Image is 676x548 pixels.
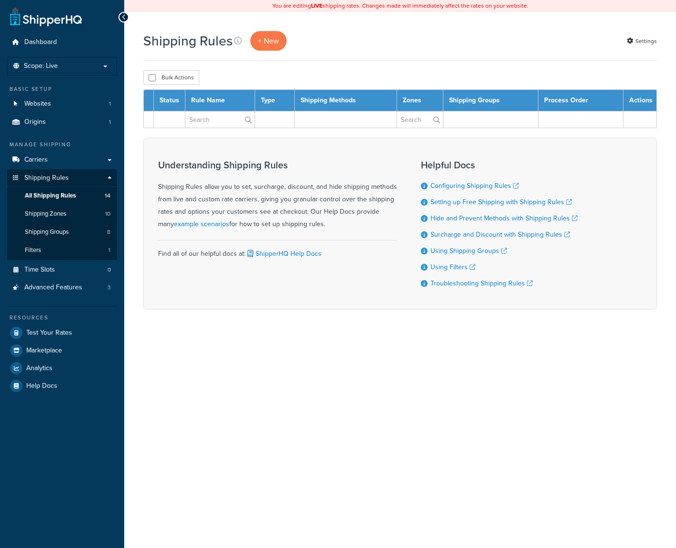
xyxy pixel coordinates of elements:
[154,90,185,111] th: Status
[7,279,117,296] li: Advanced Features
[105,192,110,200] span: 14
[7,324,117,341] a: Test Your Rates
[143,32,233,50] h1: Shipping Rules
[7,279,117,296] a: Advanced Features 3
[24,62,58,70] span: Scope: Live
[7,223,117,241] a: Shipping Groups 8
[7,205,117,223] a: Shipping Zones 10
[7,95,117,113] li: Websites
[24,284,82,292] span: Advanced Features
[7,187,117,205] a: All Shipping Rules 14
[107,228,110,236] span: 8
[158,160,397,230] div: Shipping Rules allow you to set, surcharge, discount, and hide shipping methods from live and cus...
[443,90,538,111] th: Shipping Groups
[255,90,295,111] th: Type
[25,192,76,200] span: All Shipping Rules
[430,230,570,240] a: Surcharge and Discount with Shipping Rules
[105,210,110,218] span: 10
[7,360,117,377] a: Analytics
[430,278,533,288] a: Troubleshooting Shipping Rules
[26,347,62,355] span: Marketplace
[174,219,229,229] a: example scenarios
[10,7,82,26] a: ShipperHQ Home
[25,210,66,218] span: Shipping Zones
[109,118,111,126] span: 1
[538,90,623,111] th: Process Order
[311,1,322,10] b: LIVE
[258,35,279,46] span: + New
[623,90,657,111] th: Actions
[109,100,111,108] span: 1
[7,85,117,93] div: Basic Setup
[7,241,117,259] li: Filters
[7,169,117,260] li: Shipping Rules
[397,111,443,128] input: Search
[185,90,255,111] th: Rule Name
[24,38,57,46] span: Dashboard
[7,169,117,187] a: Shipping Rules
[397,90,443,111] th: Zones
[158,160,397,170] h3: Understanding Shipping Rules
[26,364,53,373] span: Analytics
[25,228,69,236] span: Shipping Groups
[7,205,117,223] li: Shipping Zones
[25,246,41,254] span: Filters
[7,113,117,131] a: Origins 1
[158,240,397,260] div: Find all of our helpful docs at:
[24,118,46,126] span: Origins
[246,249,322,259] a: ShipperHQ Help Docs
[107,284,111,292] span: 3
[7,314,117,322] div: Resources
[7,33,117,51] a: Dashboard
[295,90,397,111] th: Shipping Methods
[430,197,572,207] a: Setting up Free Shipping with Shipping Rules
[7,342,117,359] a: Marketplace
[430,181,519,191] a: Configuring Shipping Rules
[26,329,72,337] span: Test Your Rates
[7,223,117,241] li: Shipping Groups
[627,34,657,48] a: Settings
[430,246,507,256] a: Using Shipping Groups
[430,213,578,223] a: Hide and Prevent Methods with Shipping Rules
[24,174,69,182] span: Shipping Rules
[421,160,578,170] h3: Helpful Docs
[250,31,287,51] a: + New
[7,95,117,113] a: Websites 1
[26,382,57,390] span: Help Docs
[24,156,48,164] span: Carriers
[107,266,111,274] span: 0
[143,70,199,85] button: Bulk Actions
[7,261,117,279] a: Time Slots 0
[7,113,117,131] li: Origins
[430,262,475,272] a: Using Filters
[7,377,117,395] a: Help Docs
[185,111,255,128] input: Search
[7,187,117,205] li: All Shipping Rules
[24,266,55,274] span: Time Slots
[108,246,110,254] span: 1
[24,100,51,108] span: Websites
[7,241,117,259] a: Filters 1
[7,261,117,279] li: Time Slots
[7,151,117,169] a: Carriers
[7,141,117,149] div: Manage Shipping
